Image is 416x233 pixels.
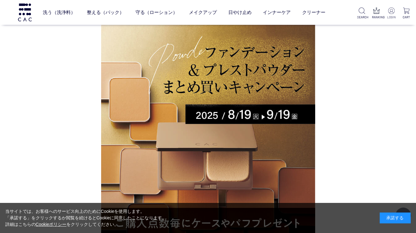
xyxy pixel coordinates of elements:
[36,222,67,227] a: Cookieポリシー
[357,7,367,20] a: SEARCH
[387,15,396,20] p: LOGIN
[401,15,411,20] p: CART
[43,4,75,20] a: 洗う（洗浄料）
[87,4,124,20] a: 整える（パック）
[372,7,382,20] a: RANKING
[387,7,396,20] a: LOGIN
[263,4,291,20] a: インナーケア
[357,15,367,20] p: SEARCH
[17,3,33,21] img: logo
[5,208,167,228] div: 当サイトでは、お客様へのサービス向上のためにCookieを使用します。 「承諾する」をクリックするか閲覧を続けるとCookieに同意したことになります。 詳細はこちらの をクリックしてください。
[136,4,177,20] a: 守る（ローション）
[380,213,411,223] div: 承諾する
[302,4,325,20] a: クリーナー
[189,4,217,20] a: メイクアップ
[401,7,411,20] a: CART
[228,4,252,20] a: 日やけ止め
[372,15,382,20] p: RANKING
